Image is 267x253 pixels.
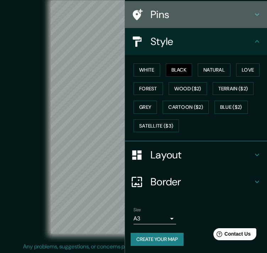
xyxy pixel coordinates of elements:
[151,8,253,21] h4: Pins
[125,168,267,195] div: Border
[236,63,260,77] button: Love
[125,141,267,168] div: Layout
[151,35,253,48] h4: Style
[133,213,176,224] div: A3
[23,242,241,251] p: Any problems, suggestions, or concerns please email .
[198,63,230,77] button: Natural
[166,63,192,77] button: Black
[51,1,216,234] canvas: Map
[133,119,179,133] button: Satellite ($3)
[133,63,160,77] button: White
[214,101,248,114] button: Blue ($2)
[204,225,259,245] iframe: Help widget launcher
[133,101,157,114] button: Grey
[125,1,267,28] div: Pins
[125,28,267,55] div: Style
[213,82,254,95] button: Terrain ($2)
[151,148,253,161] h4: Layout
[133,207,141,213] label: Size
[131,233,184,246] button: Create your map
[151,175,253,188] h4: Border
[133,82,163,95] button: Forest
[169,82,207,95] button: Wood ($2)
[163,101,209,114] button: Cartoon ($2)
